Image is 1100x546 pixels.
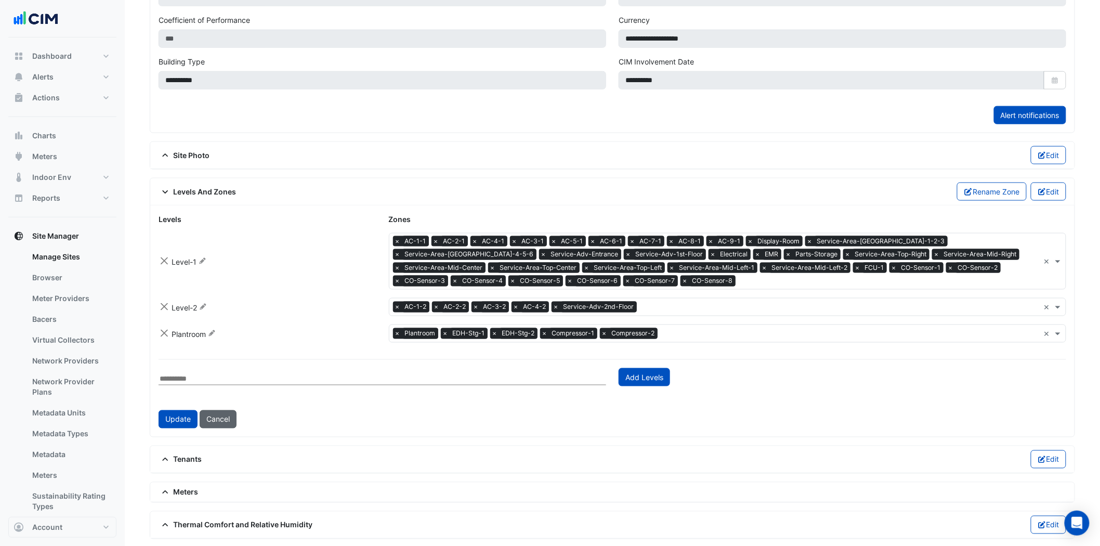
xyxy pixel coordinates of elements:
span: × [540,328,549,339]
button: Meters [8,146,116,167]
span: EDH-Stg-1 [450,328,488,339]
app-icon: Reports [14,193,24,203]
span: AC-9-1 [716,236,743,246]
span: Service-Area-Top-Center [497,263,580,273]
span: AC-3-1 [519,236,547,246]
span: × [623,276,633,286]
span: × [508,276,518,286]
app-icon: Charts [14,131,24,141]
span: Site Photo [159,150,210,161]
button: Dashboard [8,46,116,67]
fa-icon: Rename [199,302,207,311]
span: Service-Area-Top-Left [592,263,665,273]
button: Reports [8,188,116,209]
span: × [552,302,561,312]
span: AC-7-1 [637,236,664,246]
div: Levels [152,214,383,225]
span: AC-6-1 [598,236,625,246]
fa-icon: Rename [199,256,206,265]
span: CO-Sensor-6 [575,276,621,286]
span: × [539,249,548,259]
span: × [470,236,480,246]
button: Update [159,410,198,428]
span: × [753,249,763,259]
span: × [441,328,450,339]
a: Alert notifications [994,106,1066,124]
span: Service-Area-Top-Right [853,249,929,259]
a: Network Providers [24,350,116,371]
a: Browser [24,267,116,288]
span: × [932,249,941,259]
span: × [393,302,402,312]
span: AC-2-2 [441,302,469,312]
app-icon: Site Manager [14,231,24,241]
span: Plantroom [402,328,438,339]
span: Service-Adv-1st-Floor [633,249,706,259]
div: Site Manager [8,246,116,521]
span: Compressor-1 [549,328,597,339]
span: × [549,236,559,246]
span: × [588,236,598,246]
app-icon: Actions [14,93,24,103]
button: Close [159,301,169,312]
div: Open Intercom Messenger [1065,511,1090,536]
span: Service-Area-Mid-Left-2 [769,263,850,273]
span: CO-Sensor-4 [460,276,506,286]
span: Service-Adv-2nd-Floor [561,302,637,312]
a: Sustainability Rating Types [24,486,116,517]
span: × [680,276,690,286]
span: × [746,236,755,246]
span: Service-Area-Mid-Center [402,263,486,273]
button: Edit [1031,146,1067,164]
button: Cancel [200,410,237,428]
span: Plantroom [172,330,206,339]
span: × [431,236,441,246]
span: Levels And Zones [159,186,237,197]
span: Alerts [32,72,54,82]
span: Service-Area-[GEOGRAPHIC_DATA]-4-5-6 [402,249,536,259]
span: AC-4-1 [480,236,507,246]
button: Actions [8,87,116,108]
span: × [512,302,521,312]
span: × [784,249,793,259]
span: AC-8-1 [676,236,704,246]
span: Actions [32,93,60,103]
span: Charts [32,131,56,141]
span: AC-3-2 [481,302,509,312]
a: Meters [24,465,116,486]
span: EMR [763,249,781,259]
app-icon: Alerts [14,72,24,82]
app-icon: Meters [14,151,24,162]
span: Display-Room [755,236,803,246]
span: × [709,249,718,259]
span: Account [32,522,62,532]
span: AC-5-1 [559,236,586,246]
span: Meters [32,151,57,162]
a: Network Provider Plans [24,371,116,402]
span: × [600,328,609,339]
button: Site Manager [8,226,116,246]
span: × [805,236,815,246]
span: × [843,249,853,259]
button: Rename Zone [957,183,1027,201]
span: Thermal Comfort and Relative Humidity [159,519,313,530]
div: Zones [383,214,1073,225]
span: CO-Sensor-1 [899,263,944,273]
button: Close [159,255,169,266]
button: Edit [1031,183,1067,201]
span: Service-Adv-Entrance [548,249,621,259]
span: Indoor Env [32,172,71,183]
span: × [393,263,402,273]
span: EDH-Stg-2 [500,328,538,339]
button: Alerts [8,67,116,87]
span: Clear [1044,302,1053,313]
label: CIM Involvement Date [619,56,694,67]
span: AC-1-2 [402,302,429,312]
span: × [488,263,497,273]
button: Edit [1031,450,1067,469]
span: CO-Sensor-3 [402,276,448,286]
span: Clear [1044,256,1053,267]
span: × [510,236,519,246]
span: AC-2-1 [441,236,468,246]
button: Edit [1031,516,1067,534]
